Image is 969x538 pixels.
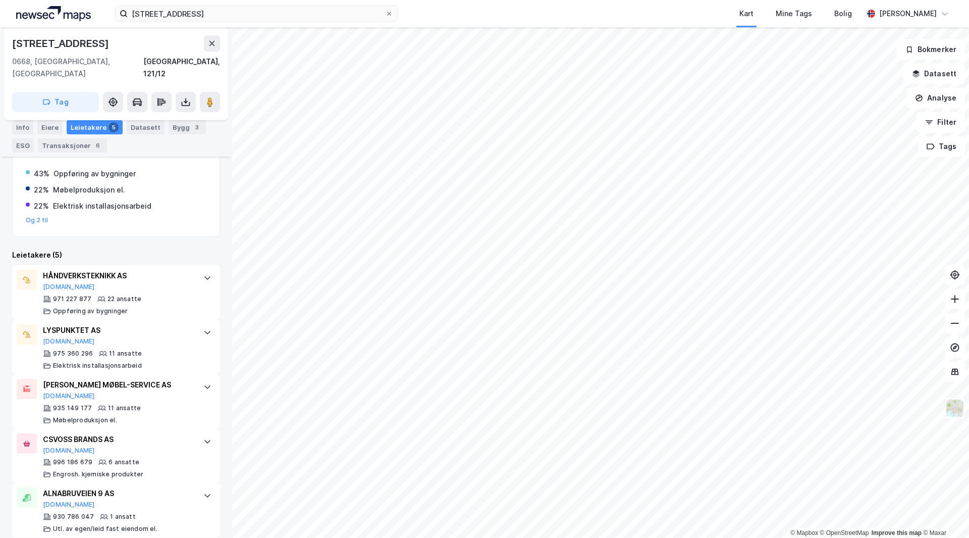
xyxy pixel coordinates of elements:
div: Kart [739,8,753,20]
div: 43% [34,168,49,180]
div: Møbelproduksjon el. [53,416,117,424]
div: 6 ansatte [109,458,139,466]
button: [DOMAIN_NAME] [43,447,95,455]
div: 975 360 296 [53,350,93,358]
div: 971 227 877 [53,295,91,303]
div: LYSPUNKTET AS [43,324,193,336]
button: [DOMAIN_NAME] [43,392,95,400]
div: Oppføring av bygninger [53,168,136,180]
div: Transaksjoner [38,138,107,153]
a: Mapbox [790,529,818,536]
div: 996 186 679 [53,458,92,466]
button: Og 2 til [26,216,48,224]
div: 11 ansatte [109,350,142,358]
div: 935 149 177 [53,404,92,412]
div: 11 ansatte [108,404,141,412]
div: 930 786 047 [53,513,94,521]
button: Analyse [906,88,965,108]
div: Møbelproduksjon el. [53,184,125,196]
button: Tag [12,92,99,112]
div: Elektrisk installasjonsarbeid [53,200,151,212]
div: [GEOGRAPHIC_DATA], 121/12 [143,56,220,80]
a: Improve this map [872,529,922,536]
div: [PERSON_NAME] MØBEL-SERVICE AS [43,379,193,391]
img: logo.a4113a55bc3d86da70a041830d287a7e.svg [16,6,91,21]
div: Elektrisk installasjonsarbeid [53,362,142,370]
div: Leietakere [67,120,123,134]
div: 3 [192,122,202,132]
div: 5 [109,122,119,132]
div: Leietakere (5) [12,249,220,261]
button: [DOMAIN_NAME] [43,501,95,509]
div: Kontrollprogram for chat [919,490,969,538]
div: 1 ansatt [110,513,136,521]
input: Søk på adresse, matrikkel, gårdeiere, leietakere eller personer [128,6,385,21]
div: Oppføring av bygninger [53,307,128,315]
div: 22 ansatte [107,295,141,303]
button: Filter [917,112,965,132]
div: 0668, [GEOGRAPHIC_DATA], [GEOGRAPHIC_DATA] [12,56,143,80]
div: HÅNDVERKSTEKNIKK AS [43,270,193,282]
img: Z [945,399,964,418]
button: [DOMAIN_NAME] [43,283,95,291]
div: 6 [93,140,103,151]
a: OpenStreetMap [820,529,869,536]
iframe: Chat Widget [919,490,969,538]
button: Bokmerker [897,39,965,60]
div: Info [12,120,33,134]
div: CSVOSS BRANDS AS [43,433,193,446]
div: [PERSON_NAME] [879,8,937,20]
button: Datasett [903,64,965,84]
div: ALNABRUVEIEN 9 AS [43,487,193,500]
div: Mine Tags [776,8,812,20]
button: [DOMAIN_NAME] [43,337,95,346]
div: Bolig [834,8,852,20]
div: 22% [34,184,49,196]
div: Datasett [127,120,165,134]
div: 22% [34,200,49,212]
div: Bygg [169,120,206,134]
div: ESG [12,138,34,153]
div: Eiere [37,120,63,134]
div: [STREET_ADDRESS] [12,35,111,52]
button: Tags [918,136,965,157]
div: Engrosh. kjemiske produkter [53,470,143,478]
div: Utl. av egen/leid fast eiendom el. [53,525,157,533]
